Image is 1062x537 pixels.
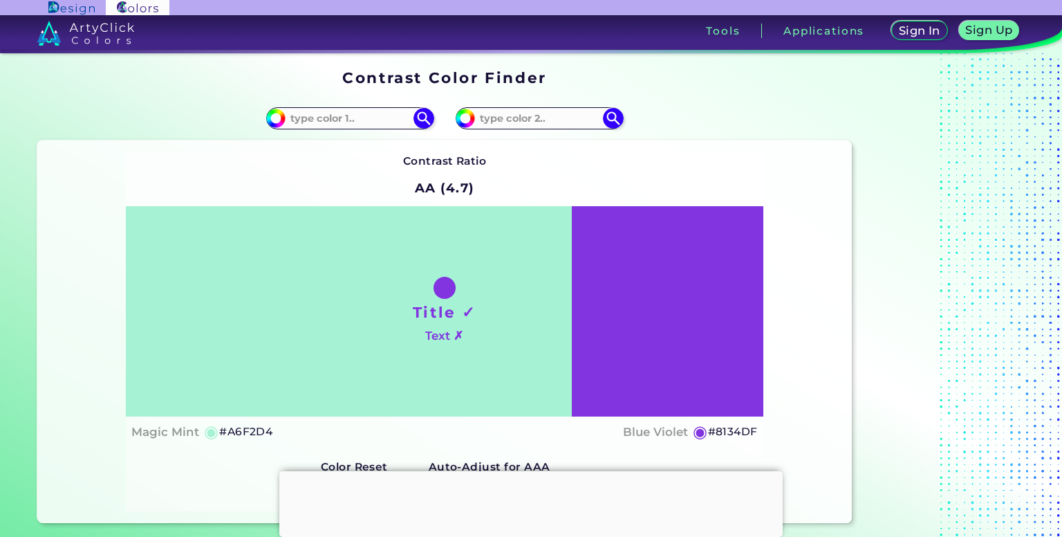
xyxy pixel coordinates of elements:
[623,422,688,442] h4: Blue Violet
[783,26,864,36] h3: Applications
[286,109,414,127] input: type color 1..
[321,460,388,473] strong: Color Reset
[901,26,938,36] h5: Sign In
[693,424,708,440] h5: ◉
[342,67,546,88] h1: Contrast Color Finder
[204,424,219,440] h5: ◉
[37,21,135,46] img: logo_artyclick_colors_white.svg
[403,154,487,167] strong: Contrast Ratio
[425,326,463,346] h4: Text ✗
[603,108,624,129] img: icon search
[48,1,95,15] img: ArtyClick Design logo
[708,423,758,441] h5: #8134DF
[968,25,1011,35] h5: Sign Up
[131,422,199,442] h4: Magic Mint
[962,22,1016,39] a: Sign Up
[429,460,550,473] strong: Auto-Adjust for AAA
[279,471,783,534] iframe: Advertisement
[894,22,945,39] a: Sign In
[857,64,1030,528] iframe: Advertisement
[413,108,434,129] img: icon search
[706,26,740,36] h3: Tools
[409,173,481,203] h2: AA (4.7)
[219,423,272,441] h5: #A6F2D4
[475,109,604,127] input: type color 2..
[413,302,476,322] h1: Title ✓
